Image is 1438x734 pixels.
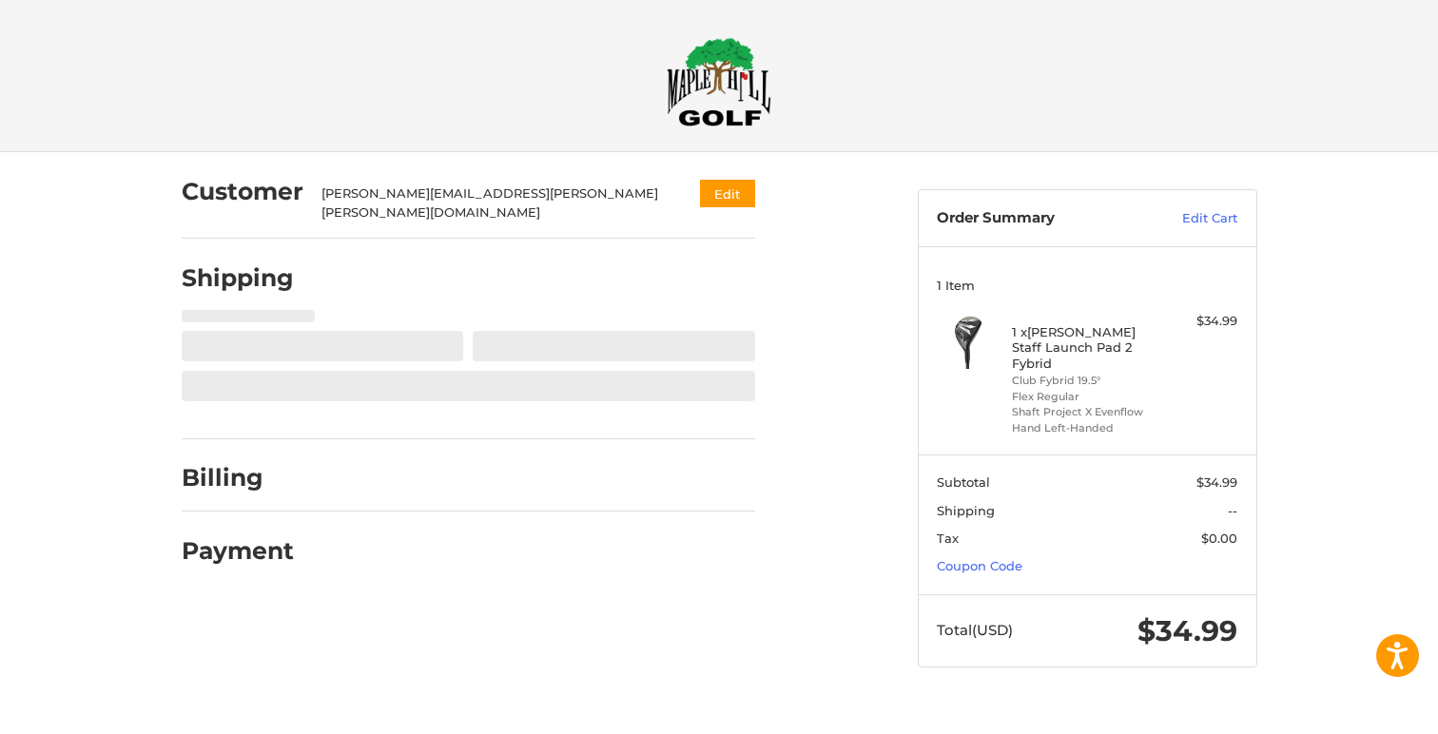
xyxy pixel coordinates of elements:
li: Shaft Project X Evenflow [1012,404,1157,420]
span: $0.00 [1201,531,1237,546]
span: -- [1228,503,1237,518]
span: $34.99 [1137,613,1237,648]
h4: 1 x [PERSON_NAME] Staff Launch Pad 2 Fybrid [1012,324,1157,371]
h3: Order Summary [937,209,1141,228]
a: Coupon Code [937,558,1022,573]
span: Shipping [937,503,995,518]
span: Total (USD) [937,621,1013,639]
span: $34.99 [1196,474,1237,490]
a: Edit Cart [1141,209,1237,228]
li: Club Fybrid 19.5° [1012,373,1157,389]
h2: Payment [182,536,294,566]
img: Maple Hill Golf [667,37,771,126]
li: Flex Regular [1012,389,1157,405]
h2: Shipping [182,263,294,293]
iframe: Google Customer Reviews [1281,683,1438,734]
span: Tax [937,531,959,546]
li: Hand Left-Handed [1012,420,1157,436]
h2: Customer [182,177,303,206]
span: Subtotal [937,474,990,490]
div: $34.99 [1162,312,1237,331]
h3: 1 Item [937,278,1237,293]
div: [PERSON_NAME][EMAIL_ADDRESS][PERSON_NAME][PERSON_NAME][DOMAIN_NAME] [321,184,663,222]
h2: Billing [182,463,293,493]
button: Edit [700,180,755,207]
